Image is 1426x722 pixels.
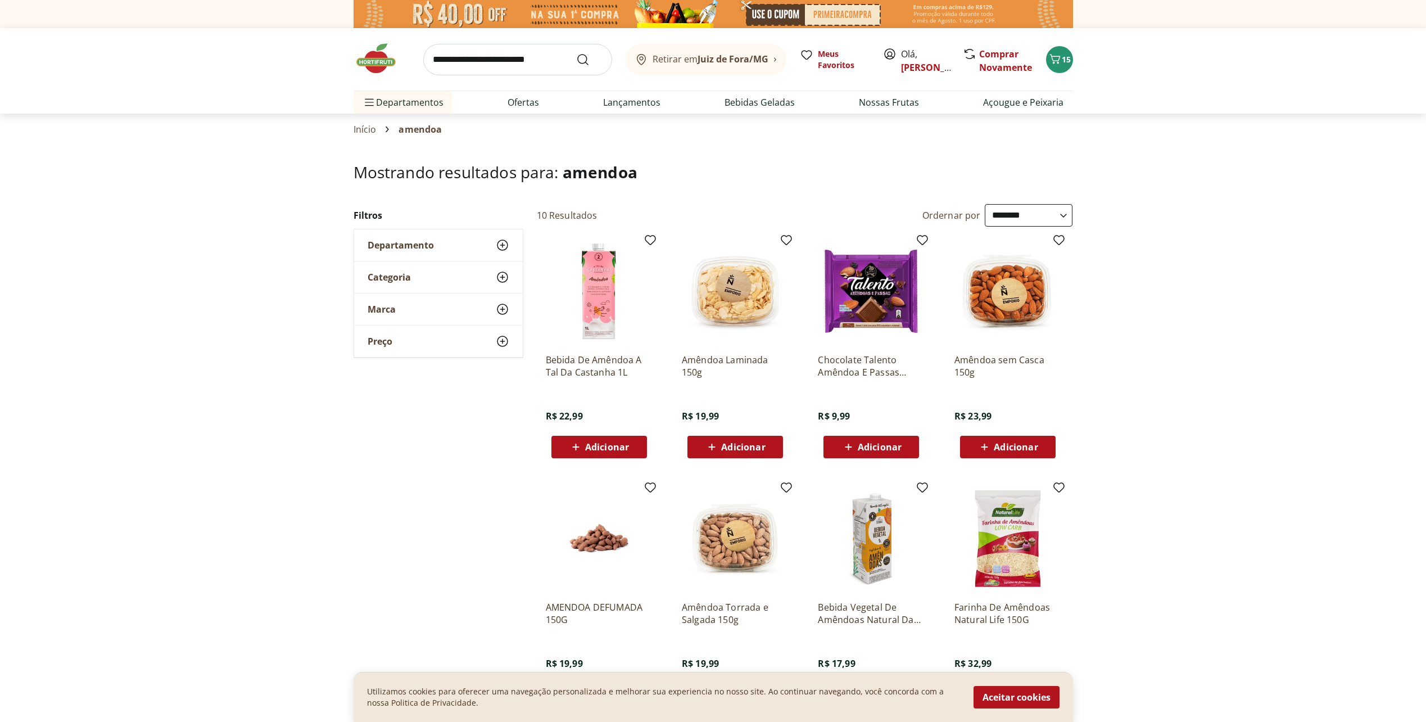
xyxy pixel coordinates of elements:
a: Farinha De Amêndoas Natural Life 150G [954,601,1061,626]
img: Amêndoa sem Casca 150g [954,238,1061,345]
span: R$ 17,99 [818,657,855,670]
button: Menu [363,89,376,116]
button: Adicionar [823,436,919,458]
span: amendoa [399,124,442,134]
span: Departamento [368,240,434,251]
span: Meus Favoritos [818,48,870,71]
span: Marca [368,304,396,315]
img: Bebida De Amêndoa A Tal Da Castanha 1L [546,238,653,345]
img: Amêndoa Laminada 150g [682,238,789,345]
span: 15 [1062,54,1071,65]
input: search [423,44,612,75]
button: Carrinho [1046,46,1073,73]
p: Utilizamos cookies para oferecer uma navegação personalizada e melhorar sua experiencia no nosso ... [367,686,960,709]
span: amendoa [563,161,637,183]
button: Submit Search [576,53,603,66]
img: Bebida Vegetal De Amêndoas Natural Da Terra 1L [818,485,925,592]
button: Adicionar [551,436,647,458]
a: [PERSON_NAME] [901,61,974,74]
h2: Filtros [354,204,523,227]
button: Aceitar cookies [974,686,1060,709]
span: Adicionar [585,443,629,452]
button: Adicionar [687,436,783,458]
a: Bebidas Geladas [725,96,795,109]
a: AMENDOA DEFUMADA 150G [546,601,653,626]
a: Bebida Vegetal De Amêndoas Natural Da Terra 1L [818,601,925,626]
a: Ofertas [508,96,539,109]
span: Departamentos [363,89,443,116]
span: Retirar em [653,54,768,64]
img: Hortifruti [354,42,410,75]
span: R$ 19,99 [682,410,719,422]
span: Adicionar [858,443,902,452]
a: Chocolate Talento Amêndoa E Passas Garoto 85g [818,354,925,378]
span: R$ 9,99 [818,410,850,422]
span: Categoria [368,272,411,283]
a: Amêndoa Torrada e Salgada 150g [682,601,789,626]
a: Açougue e Peixaria [983,96,1063,109]
button: Marca [354,294,523,325]
span: Olá, [901,47,951,74]
span: Adicionar [721,443,765,452]
b: Juiz de Fora/MG [698,53,768,65]
a: Amêndoa sem Casca 150g [954,354,1061,378]
button: Adicionar [960,436,1056,458]
span: R$ 19,99 [546,657,583,670]
button: Retirar emJuiz de Fora/MG [626,44,786,75]
a: Amêndoa Laminada 150g [682,354,789,378]
h2: 10 Resultados [537,209,597,222]
img: AMENDOA DEFUMADA 150G [546,485,653,592]
span: R$ 32,99 [954,657,992,670]
a: Bebida De Amêndoa A Tal Da Castanha 1L [546,354,653,378]
button: Categoria [354,261,523,293]
h1: Mostrando resultados para: [354,163,1073,181]
a: Lançamentos [603,96,660,109]
img: Amêndoa Torrada e Salgada 150g [682,485,789,592]
label: Ordernar por [922,209,981,222]
img: Chocolate Talento Amêndoa E Passas Garoto 85g [818,238,925,345]
a: Comprar Novamente [979,48,1032,74]
span: Adicionar [994,443,1038,452]
span: Preço [368,336,392,347]
button: Preço [354,326,523,357]
span: R$ 19,99 [682,657,719,670]
button: Departamento [354,229,523,261]
a: Nossas Frutas [859,96,919,109]
span: R$ 23,99 [954,410,992,422]
img: Farinha De Amêndoas Natural Life 150G [954,485,1061,592]
a: Meus Favoritos [800,48,870,71]
span: R$ 22,99 [546,410,583,422]
a: Início [354,124,377,134]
